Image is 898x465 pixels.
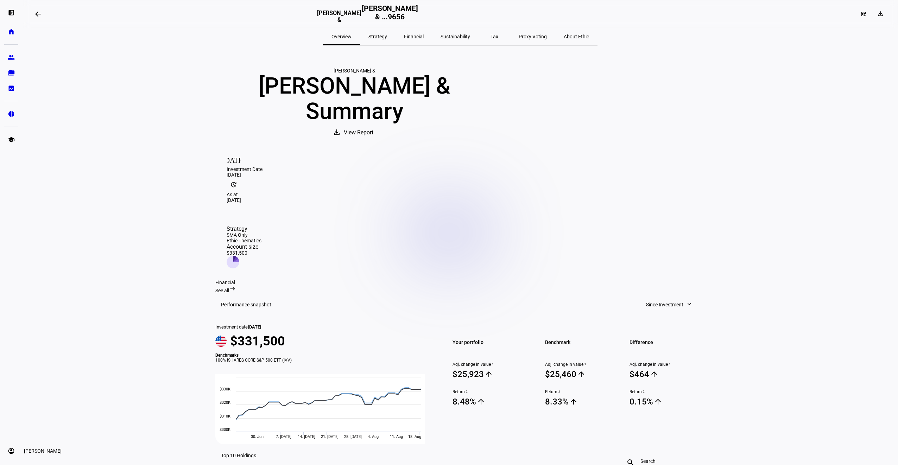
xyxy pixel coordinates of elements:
[227,243,261,250] div: Account size
[686,301,693,308] mat-icon: expand_more
[368,34,387,39] span: Strategy
[227,232,261,238] div: SMA Only
[227,166,694,172] div: Investment Date
[317,10,361,23] h3: [PERSON_NAME] &
[325,124,383,141] button: View Report
[408,434,421,439] span: 18. Aug
[229,285,236,292] mat-icon: arrow_right_alt
[569,397,578,406] mat-icon: arrow_upward
[654,397,662,406] mat-icon: arrow_upward
[404,34,424,39] span: Financial
[227,192,694,197] div: As at
[8,69,15,76] eth-mat-symbol: folder_copy
[646,298,683,312] span: Since Investment
[227,225,261,232] div: Strategy
[545,369,621,380] span: $25,460
[344,434,362,439] span: 28. [DATE]
[248,324,261,330] span: [DATE]
[321,434,339,439] span: 21. [DATE]
[583,362,586,367] sup: 1
[221,302,271,307] h3: Performance snapshot
[8,447,15,454] eth-mat-symbol: account_circle
[485,370,493,378] mat-icon: arrow_upward
[545,389,621,394] span: Return
[361,4,418,24] h2: [PERSON_NAME] & ...9656
[215,68,493,74] div: [PERSON_NAME] &
[630,337,705,347] span: Difference
[640,458,681,464] input: Search
[8,110,15,117] eth-mat-symbol: pie_chart
[215,74,493,124] div: [PERSON_NAME] & Summary
[8,28,15,35] eth-mat-symbol: home
[8,9,15,16] eth-mat-symbol: left_panel_open
[861,11,866,17] mat-icon: dashboard_customize
[668,362,671,367] sup: 1
[344,124,373,141] span: View Report
[390,434,403,439] span: 11. Aug
[227,178,241,192] mat-icon: update
[564,34,589,39] span: About Ethic
[650,370,658,378] mat-icon: arrow_upward
[630,396,705,407] span: 0.15%
[453,369,484,379] div: $25,923
[491,362,494,367] sup: 1
[453,337,528,347] span: Your portfolio
[577,370,586,378] mat-icon: arrow_upward
[642,389,645,394] sup: 2
[215,324,433,330] div: Investment date
[453,362,528,367] span: Adj. change in value
[220,387,230,391] text: $330K
[220,427,230,432] text: $300K
[215,353,433,358] div: Benchmarks
[227,250,261,256] div: $331,500
[545,337,621,347] span: Benchmark
[8,54,15,61] eth-mat-symbol: group
[639,298,700,312] button: Since Investment
[276,434,291,439] span: 7. [DATE]
[368,434,379,439] span: 4. Aug
[8,136,15,143] eth-mat-symbol: school
[230,334,285,349] span: $331,500
[298,434,315,439] span: 14. [DATE]
[215,358,433,363] div: 100% ISHARES CORE S&P 500 ETF (IVV)
[877,10,884,17] mat-icon: download
[8,85,15,92] eth-mat-symbol: bid_landscape
[227,152,241,166] mat-icon: [DATE]
[453,396,528,407] span: 8.48%
[221,453,256,458] eth-data-table-title: Top 10 Holdings
[441,34,470,39] span: Sustainability
[630,389,705,394] span: Return
[4,107,18,121] a: pie_chart
[227,197,694,203] div: [DATE]
[453,389,528,394] span: Return
[220,414,230,419] text: $310K
[519,34,547,39] span: Proxy Voting
[630,362,705,367] span: Adj. change in value
[333,128,341,136] mat-icon: download
[21,447,64,455] div: [PERSON_NAME]
[465,389,468,394] sup: 2
[545,396,621,407] span: 8.33%
[4,50,18,64] a: group
[215,280,705,285] div: Financial
[34,10,42,18] mat-icon: arrow_backwards
[227,238,261,243] div: Ethic Thematics
[545,362,621,367] span: Adj. change in value
[251,434,264,439] span: 30. Jun
[220,400,230,405] text: $320K
[491,34,498,39] span: Tax
[227,172,694,178] div: [DATE]
[331,34,352,39] span: Overview
[4,66,18,80] a: folder_copy
[557,389,560,394] sup: 2
[4,25,18,39] a: home
[215,288,229,293] span: See all
[477,397,485,406] mat-icon: arrow_upward
[630,369,705,380] span: $464
[4,81,18,95] a: bid_landscape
